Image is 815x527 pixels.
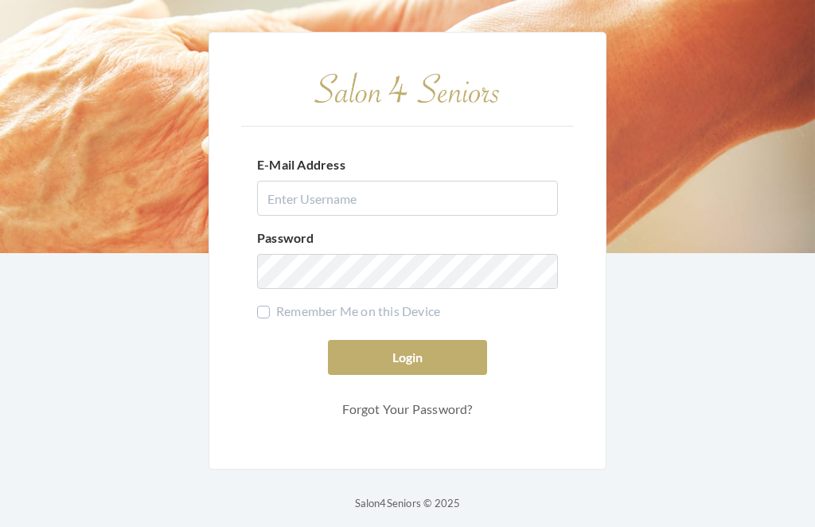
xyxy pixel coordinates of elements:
[257,228,314,248] label: Password
[257,302,440,321] label: Remember Me on this Device
[328,394,487,424] a: Forgot Your Password?
[257,155,345,174] label: E-Mail Address
[257,181,558,216] input: Enter Username
[355,494,461,513] p: Salon4Seniors © 2025
[304,64,511,113] img: Salon 4 Seniors
[328,340,487,375] button: Login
